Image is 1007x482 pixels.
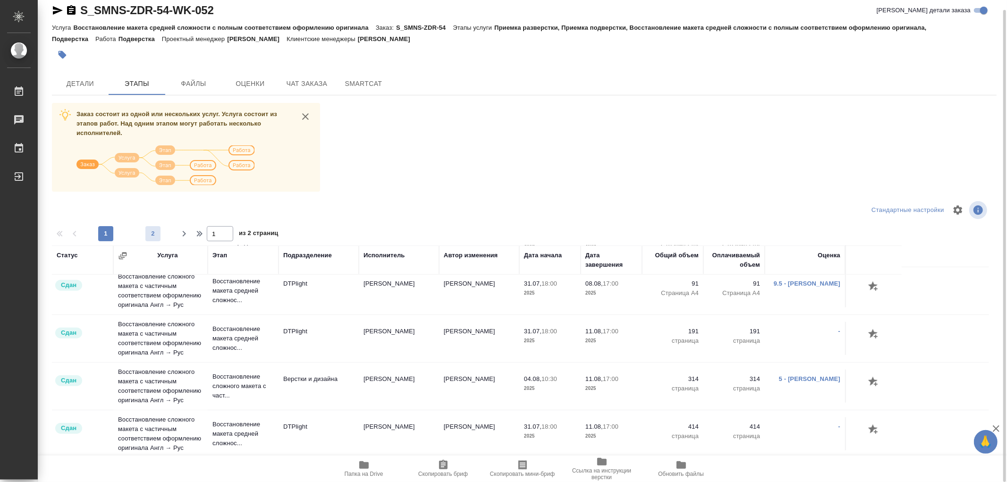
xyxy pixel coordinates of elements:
[524,251,562,260] div: Дата начала
[585,375,603,382] p: 11.08,
[444,251,498,260] div: Автор изменения
[838,328,840,335] a: -
[145,229,161,238] span: 2
[359,417,439,450] td: [PERSON_NAME]
[658,471,704,477] span: Обновить файлы
[171,78,216,90] span: Файлы
[279,322,359,355] td: DTPlight
[969,201,989,219] span: Посмотреть информацию
[61,280,76,290] p: Сдан
[396,24,453,31] p: S_SMNS-ZDR-54
[490,471,555,477] span: Скопировать мини-бриф
[655,251,699,260] div: Общий объем
[324,456,404,482] button: Папка на Drive
[118,251,127,261] button: Сгруппировать
[279,417,359,450] td: DTPlight
[66,5,77,16] button: Скопировать ссылку
[974,430,998,454] button: 🙏
[774,280,840,287] a: 9.5 - [PERSON_NAME]
[483,456,562,482] button: Скопировать мини-бриф
[542,328,557,335] p: 18:00
[585,384,637,393] p: 2025
[52,44,73,65] button: Добавить тэг
[708,327,760,336] p: 191
[568,467,636,481] span: Ссылка на инструкции верстки
[708,422,760,431] p: 414
[52,5,63,16] button: Скопировать ссылку для ЯМессенджера
[61,328,76,338] p: Сдан
[585,328,603,335] p: 11.08,
[404,456,483,482] button: Скопировать бриф
[978,432,994,452] span: 🙏
[524,288,576,298] p: 2025
[647,431,699,441] p: страница
[647,384,699,393] p: страница
[524,384,576,393] p: 2025
[818,251,840,260] div: Оценка
[439,370,519,403] td: [PERSON_NAME]
[61,376,76,385] p: Сдан
[341,78,386,90] span: SmartCat
[708,279,760,288] p: 91
[866,327,882,343] button: Добавить оценку
[212,420,274,448] p: Восстановление макета средней сложнос...
[585,288,637,298] p: 2025
[947,199,969,221] span: Настроить таблицу
[212,324,274,353] p: Восстановление макета средней сложнос...
[52,24,73,31] p: Услуга
[647,288,699,298] p: Страница А4
[524,280,542,287] p: 31.07,
[58,78,103,90] span: Детали
[585,251,637,270] div: Дата завершения
[647,374,699,384] p: 314
[162,35,227,42] p: Проектный менеджер
[287,35,358,42] p: Клиентские менеджеры
[212,372,274,400] p: Восстановление сложного макета с част...
[114,78,160,90] span: Этапы
[279,274,359,307] td: DTPlight
[359,370,439,403] td: [PERSON_NAME]
[283,251,332,260] div: Подразделение
[113,410,208,457] td: Восстановление сложного макета с частичным соответствием оформлению оригинала Англ → Рус
[603,280,618,287] p: 17:00
[647,279,699,288] p: 91
[866,374,882,390] button: Добавить оценку
[113,315,208,362] td: Восстановление сложного макета с частичным соответствием оформлению оригинала Англ → Рус
[345,471,383,477] span: Папка на Drive
[542,423,557,430] p: 18:00
[113,363,208,410] td: Восстановление сложного макета с частичным соответствием оформлению оригинала Англ → Рус
[524,431,576,441] p: 2025
[418,471,468,477] span: Скопировать бриф
[708,251,760,270] div: Оплачиваемый объем
[708,384,760,393] p: страница
[585,423,603,430] p: 11.08,
[439,274,519,307] td: [PERSON_NAME]
[358,35,417,42] p: [PERSON_NAME]
[439,417,519,450] td: [PERSON_NAME]
[708,288,760,298] p: Страница А4
[364,251,405,260] div: Исполнитель
[866,422,882,438] button: Добавить оценку
[524,336,576,346] p: 2025
[228,78,273,90] span: Оценки
[212,277,274,305] p: Восстановление макета средней сложнос...
[453,24,494,31] p: Этапы услуги
[80,4,214,17] a: S_SMNS-ZDR-54-WK-052
[157,251,178,260] div: Услуга
[642,456,721,482] button: Обновить файлы
[57,251,78,260] div: Статус
[779,375,840,382] a: 5 - [PERSON_NAME]
[73,24,375,31] p: Восстановление макета средней сложности с полным соответствием оформлению оригинала
[61,423,76,433] p: Сдан
[708,336,760,346] p: страница
[708,374,760,384] p: 314
[603,423,618,430] p: 17:00
[877,6,971,15] span: [PERSON_NAME] детали заказа
[212,251,227,260] div: Этап
[647,422,699,431] p: 414
[524,328,542,335] p: 31.07,
[376,24,396,31] p: Заказ:
[869,203,947,218] div: split button
[95,35,118,42] p: Работа
[227,35,287,42] p: [PERSON_NAME]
